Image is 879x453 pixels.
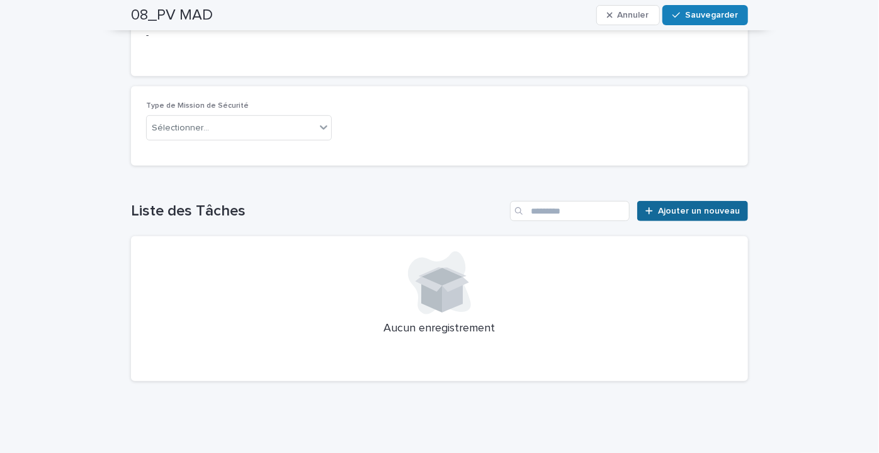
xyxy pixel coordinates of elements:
[131,8,213,23] font: 08_PV MAD
[384,323,496,334] font: Aucun enregistrement
[510,201,630,221] input: Recherche
[658,207,740,215] font: Ajouter un nouveau
[685,11,738,20] font: Sauvegarder
[662,5,748,25] button: Sauvegarder
[637,201,748,221] a: Ajouter un nouveau
[146,31,149,40] font: -
[618,11,649,20] font: Annuler
[131,204,246,219] font: Liste des Tâches
[152,123,209,132] font: Sélectionner...
[596,5,660,25] button: Annuler
[146,102,249,110] font: Type de Mission de Sécurité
